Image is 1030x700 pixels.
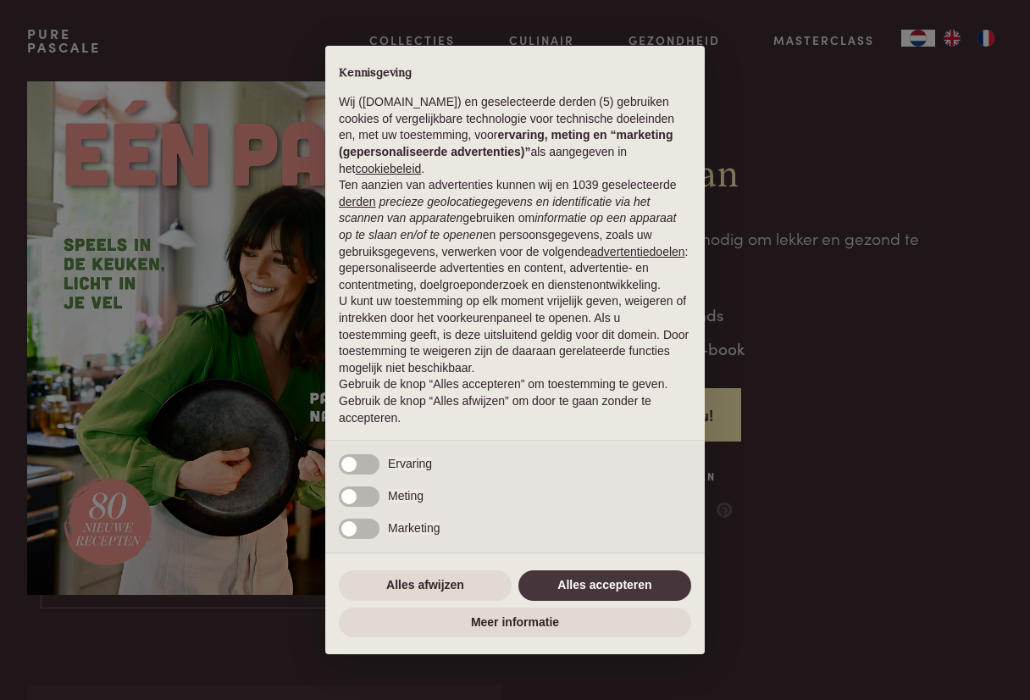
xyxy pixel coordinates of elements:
[339,128,673,158] strong: ervaring, meting en “marketing (gepersonaliseerde advertenties)”
[339,608,691,638] button: Meer informatie
[388,489,424,503] span: Meting
[339,211,677,242] em: informatie op een apparaat op te slaan en/of te openen
[339,195,650,225] em: precieze geolocatiegegevens en identificatie via het scannen van apparaten
[355,162,421,175] a: cookiebeleid
[339,94,691,177] p: Wij ([DOMAIN_NAME]) en geselecteerde derden (5) gebruiken cookies of vergelijkbare technologie vo...
[339,293,691,376] p: U kunt uw toestemming op elk moment vrijelijk geven, weigeren of intrekken door het voorkeurenpan...
[339,66,691,81] h2: Kennisgeving
[388,457,432,470] span: Ervaring
[388,521,440,535] span: Marketing
[339,570,512,601] button: Alles afwijzen
[339,376,691,426] p: Gebruik de knop “Alles accepteren” om toestemming te geven. Gebruik de knop “Alles afwijzen” om d...
[590,244,684,261] button: advertentiedoelen
[518,570,691,601] button: Alles accepteren
[339,194,376,211] button: derden
[339,177,691,293] p: Ten aanzien van advertenties kunnen wij en 1039 geselecteerde gebruiken om en persoonsgegevens, z...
